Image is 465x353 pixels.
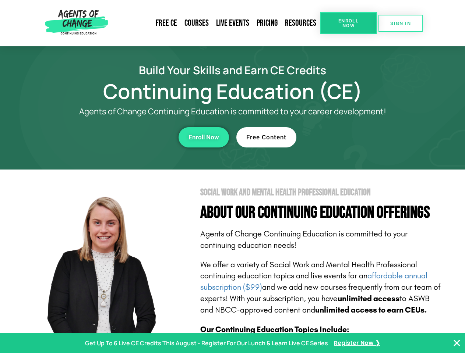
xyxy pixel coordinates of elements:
[200,204,443,221] h4: About Our Continuing Education Offerings
[200,188,443,197] h2: Social Work and Mental Health Professional Education
[200,325,349,334] b: Our Continuing Education Topics Include:
[334,338,380,349] a: Register Now ❯
[85,338,328,349] p: Get Up To 6 Live CE Credits This August - Register For Our Lunch & Learn Live CE Series
[52,107,413,116] p: Agents of Change Continuing Education is committed to your career development!
[200,229,408,250] span: Agents of Change Continuing Education is committed to your continuing education needs!
[246,134,286,140] span: Free Content
[189,134,219,140] span: Enroll Now
[23,83,443,100] h1: Continuing Education (CE)
[212,15,253,32] a: Live Events
[390,21,411,26] span: SIGN IN
[236,127,296,147] a: Free Content
[452,339,461,347] button: Close Banner
[200,259,443,316] p: We offer a variety of Social Work and Mental Health Professional continuing education topics and ...
[111,15,320,32] nav: Menu
[338,294,399,303] b: unlimited access
[315,305,427,315] b: unlimited access to earn CEUs.
[378,15,423,32] a: SIGN IN
[281,15,320,32] a: Resources
[332,18,365,28] span: Enroll Now
[179,127,229,147] a: Enroll Now
[181,15,212,32] a: Courses
[152,15,181,32] a: Free CE
[23,65,443,75] h2: Build Your Skills and Earn CE Credits
[253,15,281,32] a: Pricing
[320,12,377,34] a: Enroll Now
